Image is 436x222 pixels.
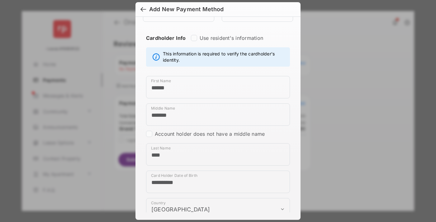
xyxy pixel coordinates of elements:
[155,131,265,137] label: Account holder does not have a middle name
[163,51,287,63] span: This information is required to verify the cardholder's identity.
[146,198,290,220] div: payment_method_screening[postal_addresses][country]
[146,35,186,52] strong: Cardholder Info
[149,6,224,13] div: Add New Payment Method
[200,35,263,41] label: Use resident's information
